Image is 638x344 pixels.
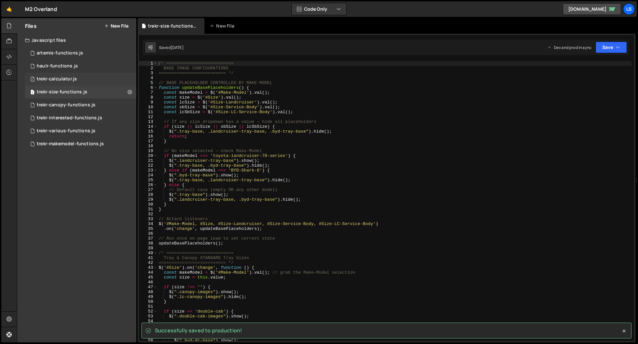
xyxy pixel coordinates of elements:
[25,125,136,137] div: 11669/37341.js
[139,338,157,343] div: 58
[139,285,157,290] div: 47
[25,99,136,112] div: 11669/47072.js
[139,158,157,163] div: 21
[139,168,157,173] div: 23
[139,183,157,187] div: 26
[139,333,157,338] div: 57
[37,89,87,95] div: trekr-size-functions.js
[104,23,129,29] button: New File
[139,246,157,251] div: 39
[139,192,157,197] div: 28
[37,141,104,147] div: trekr-makemodel-functions.js
[139,221,157,226] div: 34
[37,115,102,121] div: trekr-interested-functions.js
[139,110,157,114] div: 11
[563,3,621,15] a: [DOMAIN_NAME]
[595,42,627,53] button: Save
[31,77,34,82] span: 1
[139,309,157,314] div: 52
[210,23,237,29] div: New File
[139,251,157,255] div: 40
[139,328,157,333] div: 56
[547,45,592,50] div: Dev and prod in sync
[623,3,635,15] a: LS
[25,73,136,86] div: 11669/27653.js
[139,294,157,299] div: 49
[139,129,157,134] div: 15
[139,197,157,202] div: 29
[139,144,157,148] div: 18
[171,45,184,50] div: [DATE]
[139,173,157,178] div: 24
[37,76,77,82] div: trekr-calculator.js
[139,119,157,124] div: 13
[139,134,157,139] div: 16
[25,60,136,73] div: 11669/40542.js
[25,22,37,30] h2: Files
[37,128,95,134] div: trekr-various-functions.js
[139,207,157,212] div: 31
[139,153,157,158] div: 20
[37,50,83,56] div: artemis-functions.js
[139,178,157,183] div: 25
[25,137,136,150] div: 11669/37446.js
[139,71,157,76] div: 3
[139,202,157,207] div: 30
[25,5,57,13] div: M2 Overland
[139,275,157,280] div: 45
[139,260,157,265] div: 42
[139,270,157,275] div: 44
[139,163,157,168] div: 22
[139,314,157,319] div: 53
[139,148,157,153] div: 19
[139,236,157,241] div: 37
[37,102,95,108] div: trekr-canopy-functions.js
[292,3,346,15] button: Code Only
[17,34,136,47] div: Javascript files
[1,1,17,17] a: 🤙
[139,187,157,192] div: 27
[139,76,157,80] div: 4
[139,226,157,231] div: 35
[159,45,184,50] div: Saved
[139,66,157,71] div: 2
[25,47,136,60] div: 11669/42207.js
[139,212,157,217] div: 32
[37,63,78,69] div: haulr-functions.js
[139,100,157,105] div: 9
[139,304,157,309] div: 51
[139,217,157,221] div: 33
[25,86,136,99] div: 11669/47070.js
[139,80,157,85] div: 5
[139,241,157,246] div: 38
[139,139,157,144] div: 17
[139,290,157,294] div: 48
[139,105,157,110] div: 10
[139,319,157,324] div: 54
[139,124,157,129] div: 14
[25,112,136,125] div: 11669/42694.js
[139,95,157,100] div: 8
[139,299,157,304] div: 50
[139,265,157,270] div: 43
[139,61,157,66] div: 1
[139,85,157,90] div: 6
[139,114,157,119] div: 12
[139,90,157,95] div: 7
[148,23,197,29] div: trekr-size-functions.js
[31,90,34,95] span: 1
[139,231,157,236] div: 36
[139,280,157,285] div: 46
[155,327,242,334] span: Successfully saved to production!
[139,324,157,328] div: 55
[139,255,157,260] div: 41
